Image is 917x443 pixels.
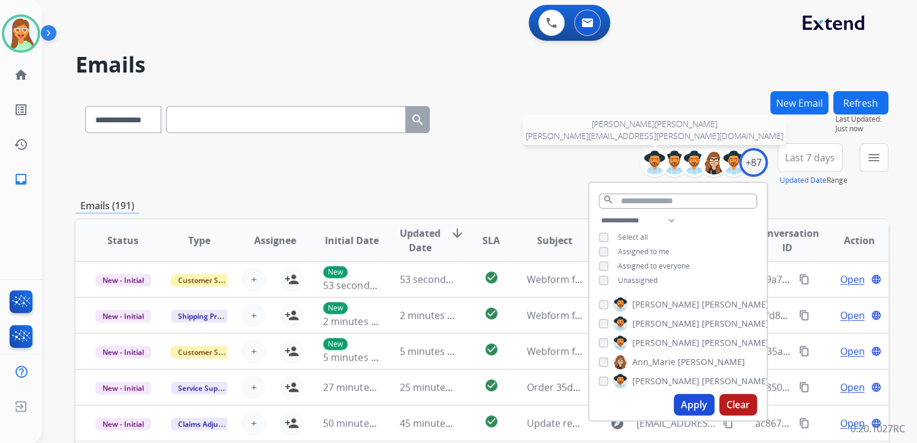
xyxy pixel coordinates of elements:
[780,175,847,185] span: Range
[482,233,500,248] span: SLA
[526,345,798,358] span: Webform from [EMAIL_ADDRESS][DOMAIN_NAME] on [DATE]
[251,308,257,323] span: +
[323,279,393,292] span: 53 seconds ago
[171,382,239,394] span: Service Support
[618,232,648,242] span: Select all
[840,272,864,287] span: Open
[171,274,249,287] span: Customer Support
[254,233,296,248] span: Assignee
[702,318,769,330] span: [PERSON_NAME]
[610,416,624,430] mat-icon: explore
[171,418,253,430] span: Claims Adjudication
[871,310,882,321] mat-icon: language
[484,378,498,393] mat-icon: check_circle
[632,337,699,349] span: [PERSON_NAME]
[799,346,810,357] mat-icon: content_copy
[812,219,888,261] th: Action
[785,155,835,160] span: Last 7 days
[777,143,843,172] button: Last 7 days
[285,308,299,323] mat-icon: person_add
[526,273,798,286] span: Webform from [EMAIL_ADDRESS][DOMAIN_NAME] on [DATE]
[636,416,716,430] span: [EMAIL_ADDRESS][DOMAIN_NAME]
[678,356,745,368] span: [PERSON_NAME]
[770,91,828,114] button: New Email
[95,310,151,323] span: New - Initial
[242,267,266,291] button: +
[242,411,266,435] button: +
[484,306,498,321] mat-icon: check_circle
[323,302,348,314] p: New
[840,380,864,394] span: Open
[632,299,699,311] span: [PERSON_NAME]
[251,416,257,430] span: +
[537,233,572,248] span: Subject
[242,339,266,363] button: +
[833,91,888,114] button: Refresh
[400,273,470,286] span: 53 seconds ago
[323,351,387,364] span: 5 minutes ago
[871,346,882,357] mat-icon: language
[4,17,38,50] img: avatar
[14,137,28,152] mat-icon: history
[171,346,249,358] span: Customer Support
[632,375,699,387] span: [PERSON_NAME]
[285,416,299,430] mat-icon: person_add
[618,261,690,271] span: Assigned to everyone
[484,270,498,285] mat-icon: check_circle
[592,118,654,129] span: [PERSON_NAME]
[702,299,769,311] span: [PERSON_NAME]
[450,226,464,240] mat-icon: arrow_downward
[871,274,882,285] mat-icon: language
[14,172,28,186] mat-icon: inbox
[188,233,210,248] span: Type
[323,338,348,350] p: New
[324,233,378,248] span: Initial Date
[840,308,864,323] span: Open
[867,150,881,165] mat-icon: menu
[76,198,139,213] p: Emails (191)
[840,416,864,430] span: Open
[835,124,888,134] span: Just now
[251,344,257,358] span: +
[603,194,614,205] mat-icon: search
[285,272,299,287] mat-icon: person_add
[719,394,757,415] button: Clear
[526,309,872,322] span: Webform from [PERSON_NAME][EMAIL_ADDRESS][DOMAIN_NAME] on [DATE]
[799,382,810,393] mat-icon: content_copy
[871,382,882,393] mat-icon: language
[251,272,257,287] span: +
[285,380,299,394] mat-icon: person_add
[14,103,28,117] mat-icon: list_alt
[411,113,425,127] mat-icon: search
[674,394,714,415] button: Apply
[95,418,151,430] span: New - Initial
[632,318,699,330] span: [PERSON_NAME]
[871,418,882,429] mat-icon: language
[723,418,734,429] mat-icon: content_copy
[739,148,768,177] div: +87
[400,381,469,394] span: 25 minutes ago
[799,418,810,429] mat-icon: content_copy
[95,346,151,358] span: New - Initial
[400,309,464,322] span: 2 minutes ago
[484,342,498,357] mat-icon: check_circle
[242,375,266,399] button: +
[285,344,299,358] mat-icon: person_add
[780,176,826,185] button: Updated Date
[850,421,905,436] p: 0.20.1027RC
[14,68,28,82] mat-icon: home
[242,303,266,327] button: +
[76,53,888,77] h2: Emails
[799,274,810,285] mat-icon: content_copy
[400,345,464,358] span: 5 minutes ago
[323,381,393,394] span: 27 minutes ago
[618,275,657,285] span: Unassigned
[323,315,387,328] span: 2 minutes ago
[702,337,769,349] span: [PERSON_NAME]
[840,344,864,358] span: Open
[95,274,151,287] span: New - Initial
[107,233,138,248] span: Status
[484,414,498,429] mat-icon: check_circle
[654,118,717,129] span: [PERSON_NAME]
[618,246,669,257] span: Assigned to me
